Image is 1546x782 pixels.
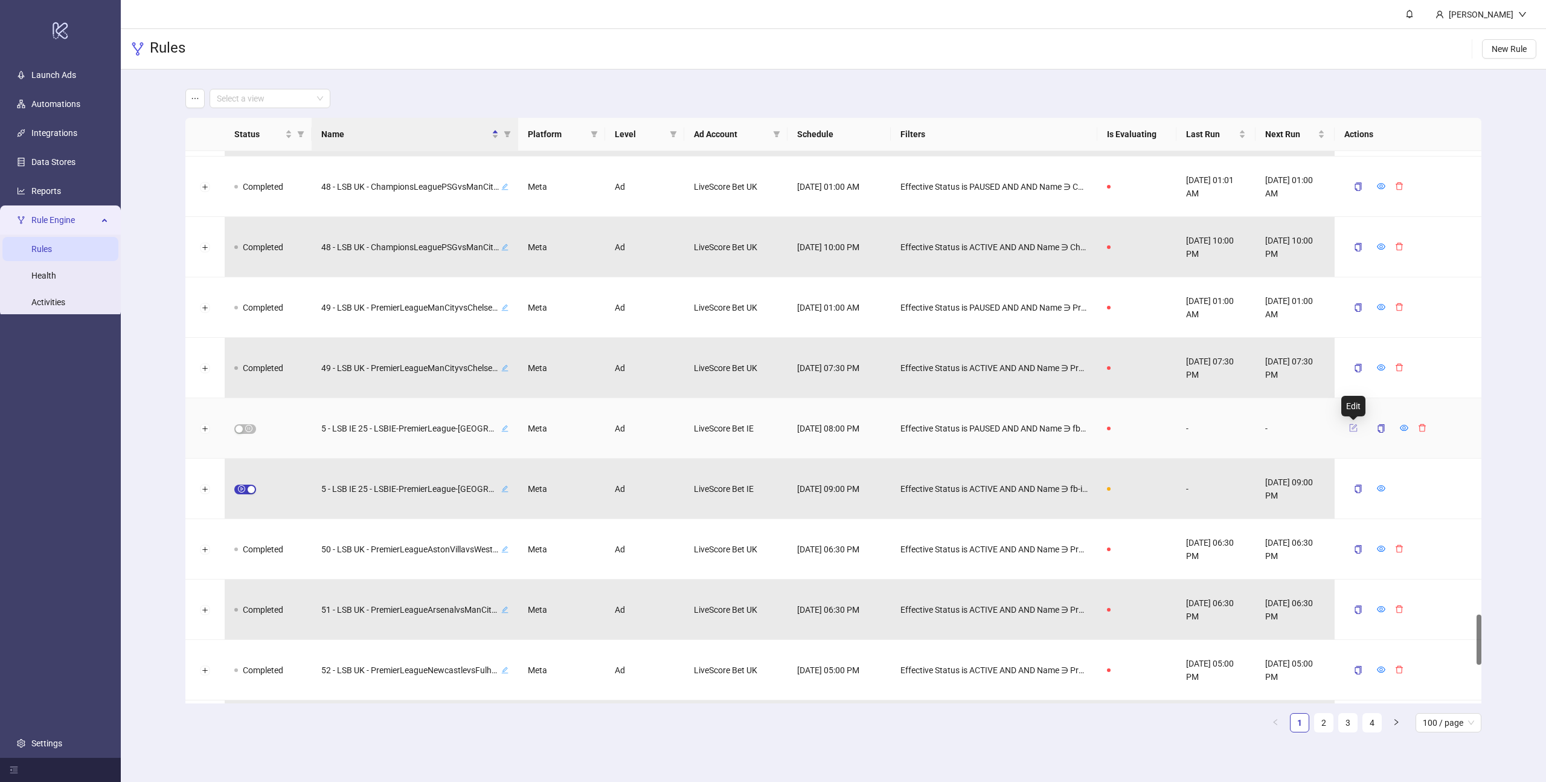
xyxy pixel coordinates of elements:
a: Health [31,271,56,280]
a: eye [1377,242,1385,252]
span: eye [1377,363,1385,372]
div: 5 - LSB IE 25 - LSBIE-PremierLeague-[GEOGRAPHIC_DATA] - Launch - [DATE]edit [321,421,508,436]
span: filter [295,125,307,143]
div: Ad [605,277,684,338]
div: LiveScore Bet UK [684,640,787,700]
div: LiveScore Bet UK [684,519,787,580]
span: filter [501,125,513,143]
div: [DATE] 01:00 AM [1176,277,1256,338]
div: - [1256,398,1335,459]
span: edit [501,425,508,432]
span: copy [1354,243,1362,251]
span: 48 - LSB UK - ChampionsLeaguePSGvsManCity - Pause - [DATE] [321,241,499,254]
th: Is Evaluating [1097,118,1176,151]
th: Filters [891,118,1097,151]
span: 5 - LSB IE 25 - LSBIE-PremierLeague-[GEOGRAPHIC_DATA] - Launch - [DATE] [321,422,499,435]
li: 1 [1290,713,1309,732]
span: Last Run [1186,128,1236,141]
th: Name [312,118,518,151]
div: Meta [518,338,605,398]
span: eye [1377,484,1385,493]
div: LiveScore Bet IE [684,459,787,519]
button: left [1266,713,1285,732]
span: [DATE] 06:30 PM [797,603,859,616]
a: eye [1377,303,1385,312]
li: 4 [1362,713,1382,732]
span: filter [297,131,304,138]
span: Completed [243,182,283,192]
button: copy [1344,479,1372,499]
div: [DATE] 01:01 AM [1176,157,1256,217]
li: Previous Page [1266,713,1285,732]
button: Expand row [200,485,210,494]
span: Effective Status is ACTIVE AND AND Name ∋ PremierLeagueNewcastlevsFulham [900,664,1088,677]
button: delete [1413,421,1431,435]
button: copy [1344,661,1372,680]
span: Effective Status is PAUSED AND AND Name ∋ ChampionsLeaguePSGvsManCity [900,180,1088,193]
div: 49 - LSB UK - PremierLeagueManCityvsChelsea - Pause - [DATE]edit [321,360,508,376]
span: New Rule [1492,44,1527,54]
div: LiveScore Bet UK [684,700,787,761]
span: filter [771,125,783,143]
span: filter [504,131,511,138]
span: Completed [243,665,283,675]
div: 5 - LSB IE 25 - LSBIE-PremierLeague-[GEOGRAPHIC_DATA] - [GEOGRAPHIC_DATA] - [DATE]edit [321,481,508,497]
a: 2 [1315,714,1333,732]
div: LiveScore Bet UK [684,277,787,338]
li: 3 [1338,713,1358,732]
span: Status [234,128,283,141]
a: Reports [31,186,61,196]
span: edit [501,606,508,613]
span: copy [1377,424,1385,433]
button: delete [1390,662,1408,677]
span: Effective Status is ACTIVE AND AND Name ∋ PremierLeagueAstonVillavsWestHam [900,543,1088,556]
button: copy [1344,238,1372,257]
div: [DATE] 05:00 PM [1176,640,1256,700]
span: bell [1405,10,1414,18]
div: Meta [518,580,605,640]
div: LiveScore Bet UK [684,217,787,277]
a: Rules [31,244,52,254]
span: delete [1395,544,1403,553]
div: [DATE] 10:00 PM [1176,217,1256,277]
button: delete [1390,602,1408,616]
span: Effective Status is ACTIVE AND AND Name ∋ PremierLeagueArsenalvsManCity [900,603,1088,616]
div: Page Size [1416,713,1481,732]
span: copy [1354,303,1362,312]
span: filter [667,125,679,143]
div: Ad [605,338,684,398]
span: delete [1395,242,1403,251]
div: [DATE] 06:30 PM [1256,519,1335,580]
span: Completed [243,605,283,615]
span: fork [130,42,145,56]
div: [DATE] 07:30 PM [1176,338,1256,398]
span: form [1349,424,1358,432]
span: eye [1377,605,1385,613]
button: Expand row [200,303,210,313]
span: 48 - LSB UK - ChampionsLeaguePSGvsManCity - Launch - [DATE] [321,180,499,193]
div: 51 - LSB UK - PremierLeagueArsenalvsManCity - Pause - [DATE]edit [321,602,508,618]
button: delete [1390,360,1408,375]
span: delete [1395,363,1403,372]
div: Meta [518,398,605,459]
span: filter [773,131,780,138]
span: 52 - LSB UK - PremierLeagueNewcastlevsFulham - [GEOGRAPHIC_DATA] - [DATE] [321,664,499,677]
button: Expand row [200,243,210,253]
div: [DATE] 06:30 PM [1176,519,1256,580]
div: LiveScore Bet UK [684,338,787,398]
span: edit [501,244,508,251]
button: form [1344,421,1362,435]
span: delete [1395,182,1403,190]
th: Next Run [1256,118,1335,151]
a: 1 [1291,714,1309,732]
span: copy [1354,606,1362,614]
span: edit [501,183,508,190]
span: edit [501,667,508,674]
span: 100 / page [1423,714,1474,732]
span: left [1272,719,1279,726]
div: Meta [518,700,605,761]
a: eye [1377,544,1385,554]
span: right [1393,719,1400,726]
span: Effective Status is ACTIVE AND AND Name ∋ ChampionsLeaguePSGvsManCity [900,241,1088,254]
span: [DATE] 01:00 AM [797,180,859,193]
